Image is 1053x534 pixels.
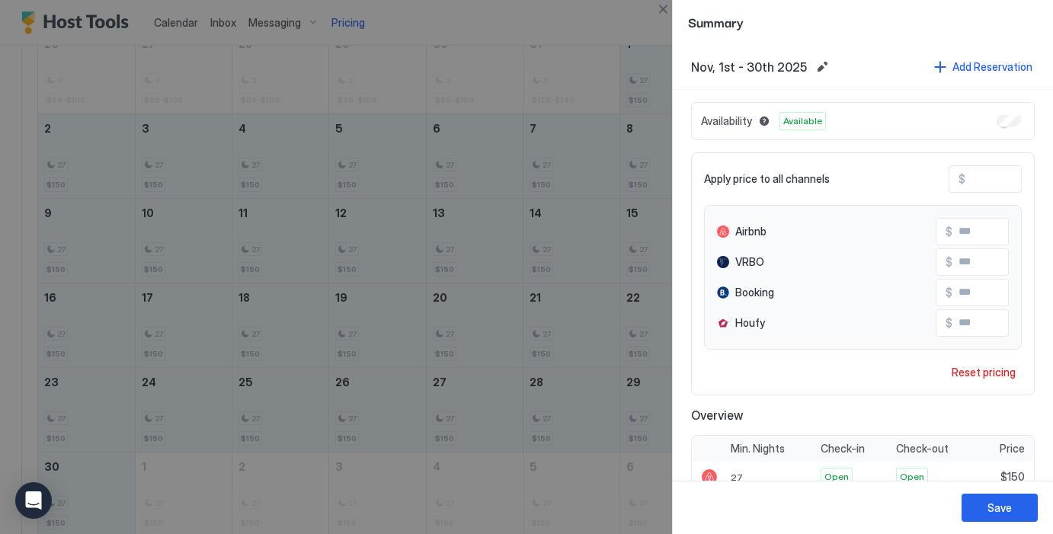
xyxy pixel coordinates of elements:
[704,172,830,186] span: Apply price to all channels
[962,494,1038,522] button: Save
[900,470,924,484] span: Open
[946,255,952,269] span: $
[691,59,807,75] span: Nov, 1st - 30th 2025
[946,316,952,330] span: $
[959,172,965,186] span: $
[15,482,52,519] div: Open Intercom Messenger
[821,442,865,456] span: Check-in
[1000,470,1025,484] span: $150
[952,364,1016,380] div: Reset pricing
[735,225,767,238] span: Airbnb
[783,114,822,128] span: Available
[824,470,849,484] span: Open
[813,58,831,76] button: Edit date range
[735,316,765,330] span: Houfy
[688,12,1038,31] span: Summary
[691,408,1035,423] span: Overview
[735,286,774,299] span: Booking
[701,114,752,128] span: Availability
[755,112,773,130] button: Blocked dates override all pricing rules and remain unavailable until manually unblocked
[731,442,785,456] span: Min. Nights
[946,225,952,238] span: $
[987,500,1012,516] div: Save
[896,442,949,456] span: Check-out
[932,56,1035,77] button: Add Reservation
[946,362,1022,382] button: Reset pricing
[731,472,743,483] span: 27
[735,255,764,269] span: VRBO
[1000,442,1025,456] span: Price
[952,59,1032,75] div: Add Reservation
[946,286,952,299] span: $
